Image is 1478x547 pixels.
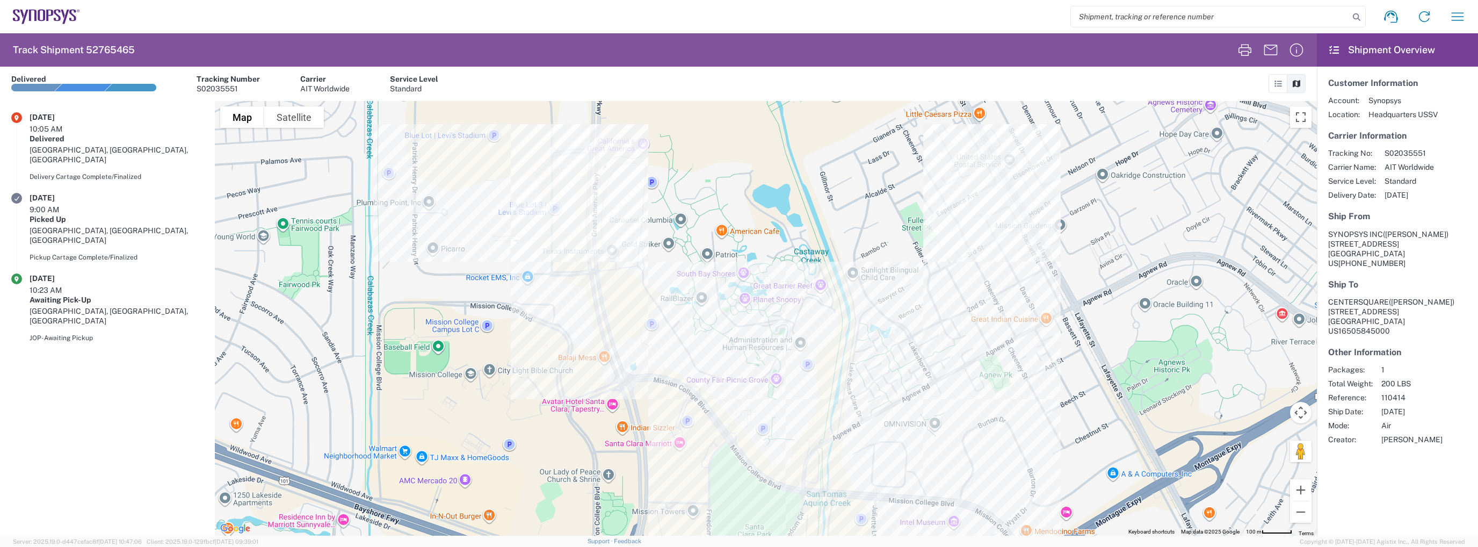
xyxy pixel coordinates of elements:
[30,285,83,295] div: 10:23 AM
[30,295,204,305] div: Awaiting Pick-Up
[1299,530,1314,536] a: Terms
[1338,327,1390,335] span: 16505845000
[30,306,204,326] div: [GEOGRAPHIC_DATA], [GEOGRAPHIC_DATA], [GEOGRAPHIC_DATA]
[147,538,258,545] span: Client: 2025.19.0-129fbcf
[1381,407,1443,416] span: [DATE]
[1328,407,1373,416] span: Ship Date:
[1328,131,1467,141] h5: Carrier Information
[1290,441,1312,462] button: Drag Pegman onto the map to open Street View
[1385,162,1434,172] span: AIT Worldwide
[218,522,253,536] img: Google
[30,226,204,245] div: [GEOGRAPHIC_DATA], [GEOGRAPHIC_DATA], [GEOGRAPHIC_DATA]
[30,124,83,134] div: 10:05 AM
[1328,230,1383,239] span: SYNOPSYS INC
[1328,347,1467,357] h5: Other Information
[1071,6,1349,27] input: Shipment, tracking or reference number
[1328,190,1376,200] span: Delivery Date:
[614,538,641,544] a: Feedback
[1328,176,1376,186] span: Service Level:
[11,74,46,84] div: Delivered
[98,538,142,545] span: [DATE] 10:47:06
[1383,230,1448,239] span: ([PERSON_NAME])
[390,84,438,93] div: Standard
[300,74,350,84] div: Carrier
[220,106,264,128] button: Show street map
[1328,162,1376,172] span: Carrier Name:
[1290,501,1312,523] button: Zoom out
[1385,190,1434,200] span: [DATE]
[1328,279,1467,290] h5: Ship To
[13,538,142,545] span: Server: 2025.19.0-d447cefac8f
[1328,435,1373,444] span: Creator:
[1328,148,1376,158] span: Tracking No:
[215,538,258,545] span: [DATE] 09:39:01
[1328,379,1373,388] span: Total Weight:
[1368,96,1438,105] span: Synopsys
[13,44,135,56] h2: Track Shipment 52765465
[30,333,204,343] div: JOP-Awaiting Pickup
[1246,529,1262,535] span: 100 m
[264,106,324,128] button: Show satellite imagery
[30,193,83,203] div: [DATE]
[30,134,204,143] div: Delivered
[1381,435,1443,444] span: [PERSON_NAME]
[30,205,83,214] div: 9:00 AM
[1328,297,1467,336] address: [GEOGRAPHIC_DATA] US
[1328,229,1467,268] address: [GEOGRAPHIC_DATA] US
[30,253,204,262] div: Pickup Cartage Complete/Finalized
[1338,259,1405,268] span: [PHONE_NUMBER]
[1385,176,1434,186] span: Standard
[1328,365,1373,375] span: Packages:
[30,214,204,224] div: Picked Up
[197,74,260,84] div: Tracking Number
[588,538,614,544] a: Support
[1328,421,1373,430] span: Mode:
[1243,528,1295,536] button: Map Scale: 100 m per 53 pixels
[1328,211,1467,221] h5: Ship From
[1389,298,1454,306] span: ([PERSON_NAME])
[1128,528,1175,536] button: Keyboard shortcuts
[218,522,253,536] a: Open this area in Google Maps (opens a new window)
[1181,529,1240,535] span: Map data ©2025 Google
[390,74,438,84] div: Service Level
[1381,421,1443,430] span: Air
[197,84,260,93] div: S02035551
[1290,479,1312,501] button: Zoom in
[1300,537,1465,546] span: Copyright © [DATE]-[DATE] Agistix Inc., All Rights Reserved
[1290,106,1312,128] button: Toggle fullscreen view
[1381,379,1443,388] span: 200 LBS
[1328,78,1467,88] h5: Customer Information
[1381,365,1443,375] span: 1
[1328,393,1373,402] span: Reference:
[1328,240,1399,248] span: [STREET_ADDRESS]
[1328,110,1360,119] span: Location:
[1381,393,1443,402] span: 110414
[1385,148,1434,158] span: S02035551
[300,84,350,93] div: AIT Worldwide
[30,112,83,122] div: [DATE]
[1368,110,1438,119] span: Headquarters USSV
[30,273,83,283] div: [DATE]
[30,172,204,182] div: Delivery Cartage Complete/Finalized
[30,145,204,164] div: [GEOGRAPHIC_DATA], [GEOGRAPHIC_DATA], [GEOGRAPHIC_DATA]
[1328,96,1360,105] span: Account:
[1290,402,1312,423] button: Map camera controls
[1328,298,1454,316] span: CENTERSQUARE [STREET_ADDRESS]
[1317,33,1478,67] header: Shipment Overview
